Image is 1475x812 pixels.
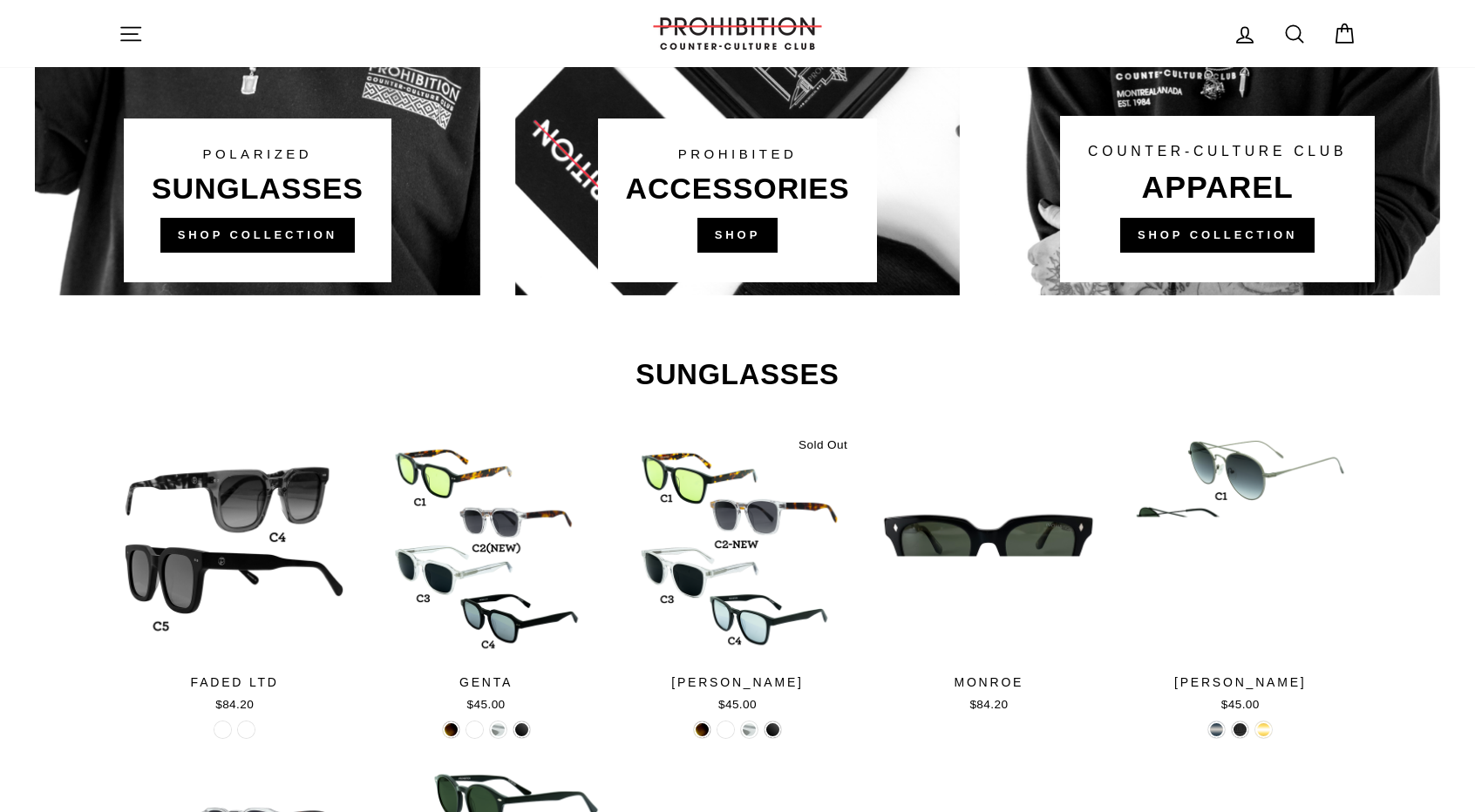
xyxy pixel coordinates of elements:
div: [PERSON_NAME] [1125,673,1356,692]
div: [PERSON_NAME] [622,673,853,692]
div: $84.20 [119,696,350,714]
div: Sold Out [791,433,853,457]
h2: SUNGLASSES [119,361,1356,389]
a: MONROE$84.20 [873,433,1105,720]
a: FADED LTD$84.20 [119,433,350,720]
div: $45.00 [622,696,853,714]
a: [PERSON_NAME]$45.00 [622,433,853,720]
div: $84.20 [873,696,1105,714]
div: GENTA [370,673,602,692]
div: MONROE [873,673,1105,692]
a: [PERSON_NAME]$45.00 [1125,433,1356,720]
div: FADED LTD [119,673,350,692]
div: $45.00 [1125,696,1356,714]
div: $45.00 [370,696,602,714]
img: PROHIBITION COUNTER-CULTURE CLUB [650,17,825,50]
a: GENTA$45.00 [370,433,602,720]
